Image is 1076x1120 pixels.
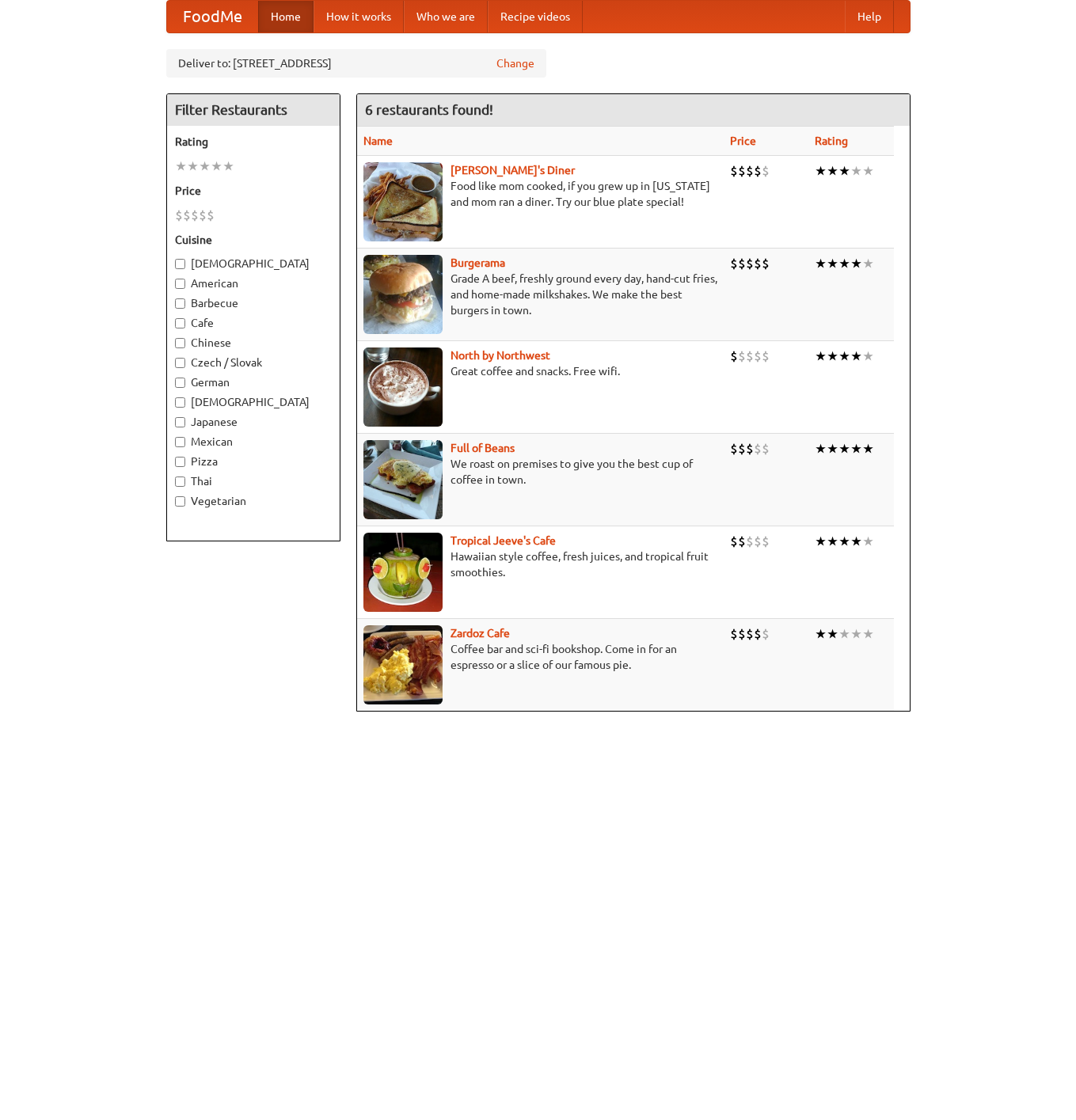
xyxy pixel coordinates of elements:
[175,134,332,150] h5: Rating
[746,440,754,457] li: $
[730,625,738,643] li: $
[191,207,199,224] li: $
[451,256,505,269] b: Burgerama
[175,259,185,269] input: [DEMOGRAPHIC_DATA]
[850,347,862,365] li: ★
[175,417,185,427] input: Japanese
[363,255,443,334] img: burgerama.jpg
[175,397,185,408] input: [DEMOGRAPHIC_DATA]
[175,394,332,410] label: [DEMOGRAPHIC_DATA]
[451,349,550,362] a: North by Northwest
[175,295,332,311] label: Barbecue
[175,338,185,348] input: Chinese
[754,533,762,550] li: $
[862,625,874,643] li: ★
[175,476,185,487] input: Thai
[827,255,838,272] li: ★
[738,440,746,457] li: $
[363,347,443,427] img: north.jpg
[850,625,862,643] li: ★
[815,162,827,180] li: ★
[175,298,185,309] input: Barbecue
[815,255,827,272] li: ★
[754,440,762,457] li: $
[175,207,183,224] li: $
[838,255,850,272] li: ★
[363,456,717,488] p: We roast on premises to give you the best cup of coffee in town.
[175,183,332,199] h5: Price
[363,440,443,519] img: beans.jpg
[187,158,199,175] li: ★
[365,102,493,117] ng-pluralize: 6 restaurants found!
[175,473,332,489] label: Thai
[363,641,717,673] p: Coffee bar and sci-fi bookshop. Come in for an espresso or a slice of our famous pie.
[815,440,827,457] li: ★
[175,318,185,328] input: Cafe
[827,625,838,643] li: ★
[838,162,850,180] li: ★
[815,533,827,550] li: ★
[845,1,894,32] a: Help
[850,440,862,457] li: ★
[363,135,393,147] a: Name
[199,207,207,224] li: $
[754,255,762,272] li: $
[363,625,443,704] img: zardoz.jpg
[762,440,770,457] li: $
[167,1,258,32] a: FoodMe
[730,135,756,147] a: Price
[730,533,738,550] li: $
[754,625,762,643] li: $
[363,178,717,210] p: Food like mom cooked, if you grew up in [US_STATE] and mom ran a diner. Try our blue plate special!
[862,255,874,272] li: ★
[211,158,222,175] li: ★
[762,347,770,365] li: $
[754,347,762,365] li: $
[167,94,340,126] h4: Filter Restaurants
[850,255,862,272] li: ★
[827,440,838,457] li: ★
[815,625,827,643] li: ★
[730,255,738,272] li: $
[175,454,332,469] label: Pizza
[175,315,332,331] label: Cafe
[451,164,575,177] a: [PERSON_NAME]'s Diner
[222,158,234,175] li: ★
[175,414,332,430] label: Japanese
[175,256,332,271] label: [DEMOGRAPHIC_DATA]
[175,496,185,507] input: Vegetarian
[850,533,862,550] li: ★
[738,625,746,643] li: $
[175,275,332,291] label: American
[827,347,838,365] li: ★
[258,1,314,32] a: Home
[862,533,874,550] li: ★
[738,347,746,365] li: $
[363,162,443,241] img: sallys.jpg
[850,162,862,180] li: ★
[838,625,850,643] li: ★
[746,533,754,550] li: $
[762,162,770,180] li: $
[746,255,754,272] li: $
[451,442,515,454] a: Full of Beans
[838,440,850,457] li: ★
[451,534,556,547] a: Tropical Jeeve's Cafe
[363,549,717,580] p: Hawaiian style coffee, fresh juices, and tropical fruit smoothies.
[862,162,874,180] li: ★
[314,1,404,32] a: How it works
[175,493,332,509] label: Vegetarian
[183,207,191,224] li: $
[175,358,185,368] input: Czech / Slovak
[496,55,534,71] a: Change
[175,279,185,289] input: American
[730,347,738,365] li: $
[175,378,185,388] input: German
[730,440,738,457] li: $
[488,1,583,32] a: Recipe videos
[451,627,510,640] a: Zardoz Cafe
